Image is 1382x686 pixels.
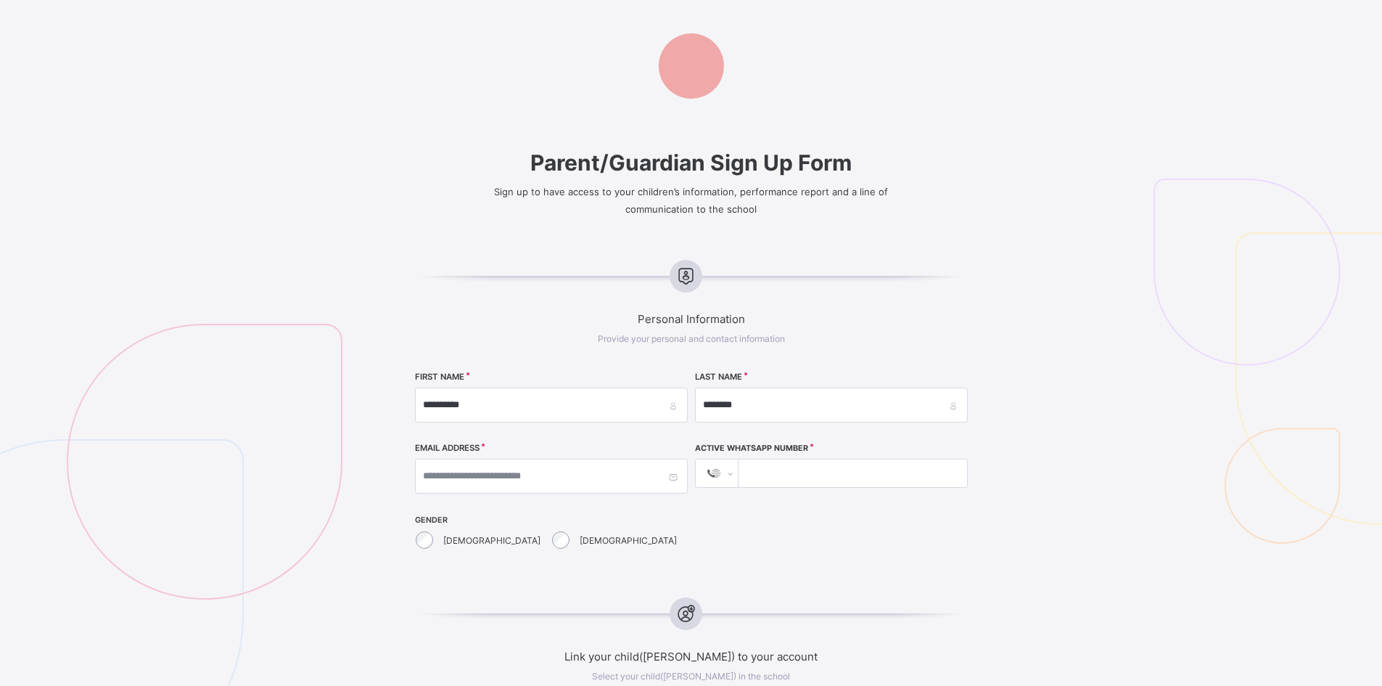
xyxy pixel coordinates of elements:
span: Select your child([PERSON_NAME]) in the school [592,671,790,682]
span: Personal Information [345,312,1037,326]
label: Active WhatsApp Number [695,444,808,453]
span: Sign up to have access to your children’s information, performance report and a line of communica... [494,186,888,215]
span: Provide your personal and contact information [598,333,785,344]
span: Parent/Guardian Sign Up Form [345,150,1037,176]
span: Link your child([PERSON_NAME]) to your account [345,650,1037,663]
label: [DEMOGRAPHIC_DATA] [580,535,677,546]
label: [DEMOGRAPHIC_DATA] [443,535,540,546]
span: GENDER [415,515,688,525]
label: LAST NAME [695,372,742,382]
label: EMAIL ADDRESS [415,443,480,453]
label: FIRST NAME [415,372,464,382]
